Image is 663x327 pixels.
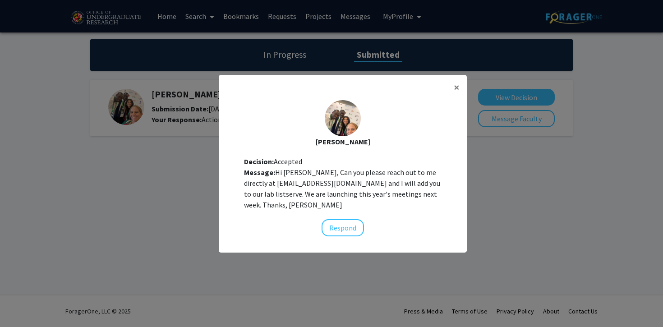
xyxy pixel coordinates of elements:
[244,167,442,210] div: Hi [PERSON_NAME], Can you please reach out to me directly at [EMAIL_ADDRESS][DOMAIN_NAME] and I w...
[244,168,275,177] b: Message:
[7,286,38,320] iframe: Chat
[226,136,460,147] div: [PERSON_NAME]
[244,156,442,167] div: Accepted
[447,75,467,100] button: Close
[244,157,274,166] b: Decision:
[454,80,460,94] span: ×
[322,219,364,236] button: Respond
